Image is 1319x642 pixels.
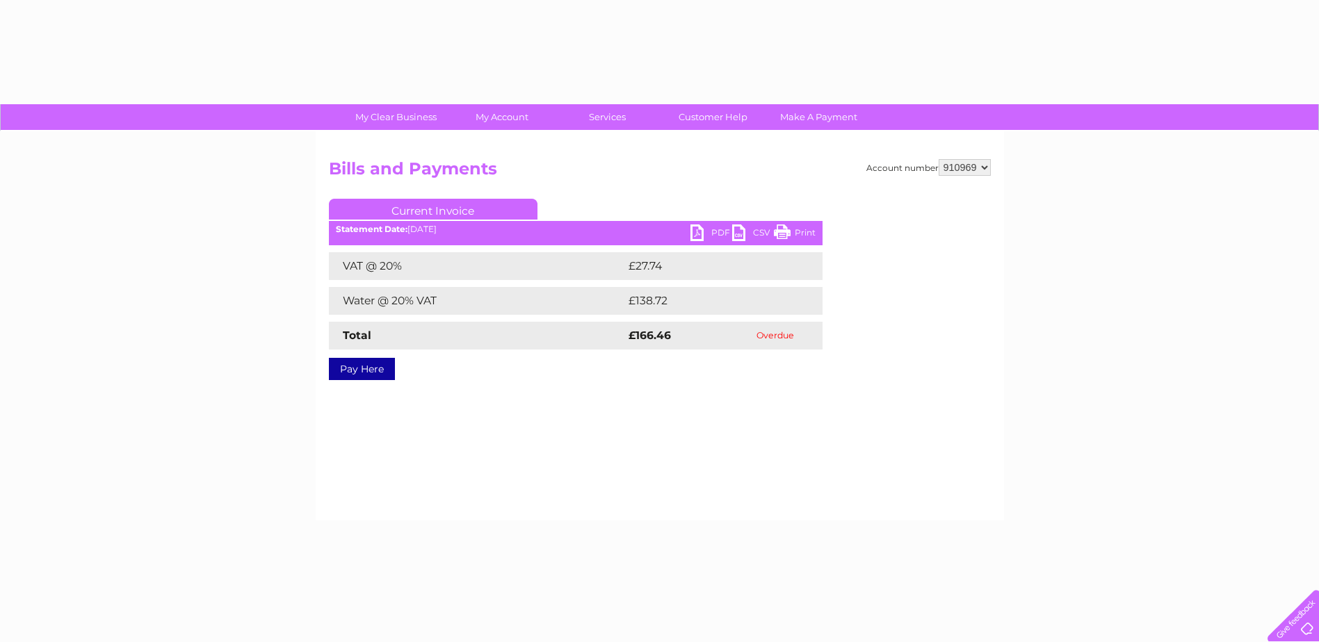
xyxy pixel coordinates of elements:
td: VAT @ 20% [329,252,625,280]
b: Statement Date: [336,224,407,234]
strong: Total [343,329,371,342]
strong: £166.46 [629,329,671,342]
td: £27.74 [625,252,793,280]
td: Overdue [729,322,823,349]
a: My Account [444,104,559,130]
td: £138.72 [625,287,797,315]
h2: Bills and Payments [329,159,991,186]
a: Make A Payment [761,104,876,130]
div: Account number [866,159,991,176]
div: [DATE] [329,224,823,234]
a: PDF [690,224,732,245]
a: Print [774,224,816,245]
a: CSV [732,224,774,245]
a: Current Invoice [329,199,537,220]
a: Customer Help [656,104,770,130]
td: Water @ 20% VAT [329,287,625,315]
a: My Clear Business [339,104,453,130]
a: Services [550,104,665,130]
a: Pay Here [329,358,395,380]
